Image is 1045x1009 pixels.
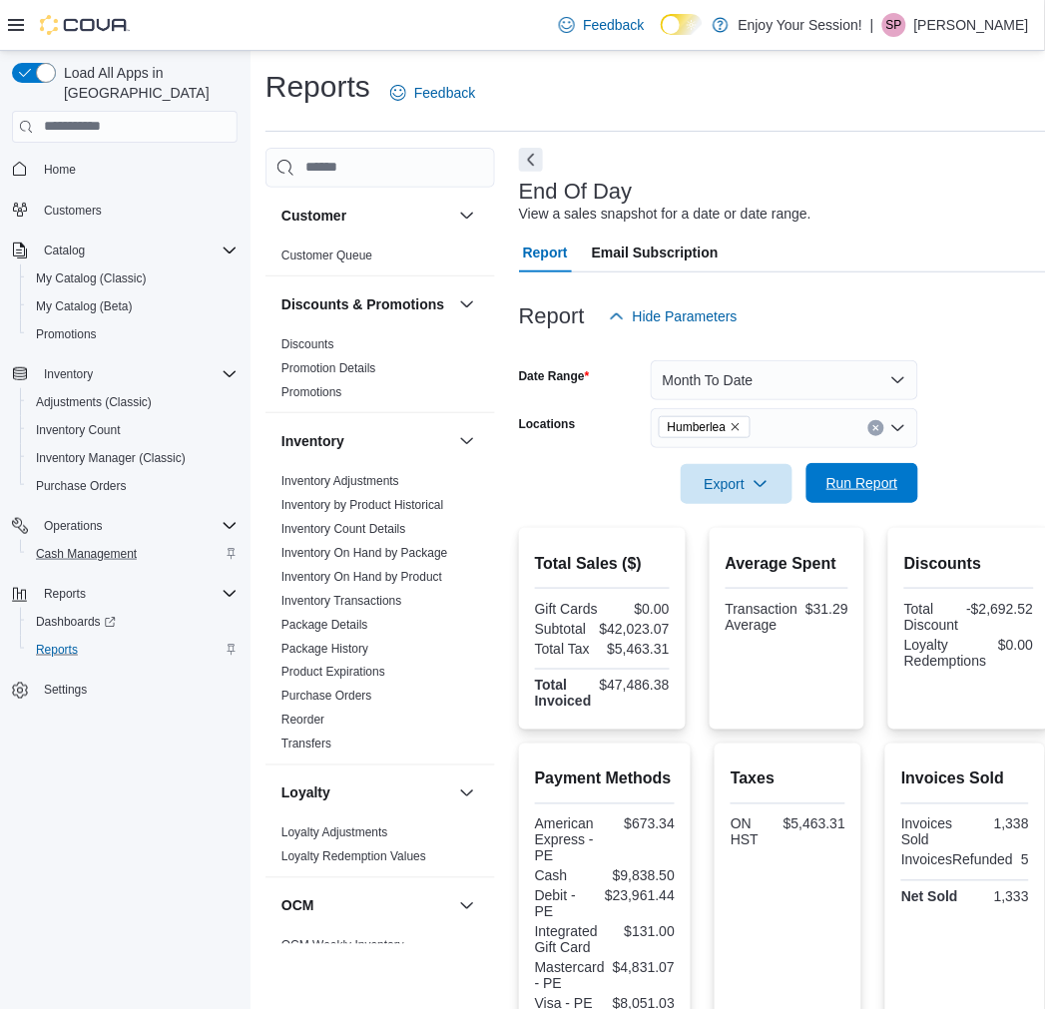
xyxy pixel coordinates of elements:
[904,552,1033,576] h2: Discounts
[36,198,238,223] span: Customers
[806,463,918,503] button: Run Report
[36,270,147,286] span: My Catalog (Classic)
[36,157,238,182] span: Home
[601,296,746,336] button: Hide Parameters
[281,248,372,263] span: Customer Queue
[28,474,135,498] a: Purchase Orders
[519,368,590,384] label: Date Range
[281,431,344,451] h3: Inventory
[28,542,238,566] span: Cash Management
[36,478,127,494] span: Purchase Orders
[281,666,385,680] a: Product Expirations
[886,13,902,37] span: SP
[739,13,863,37] p: Enjoy Your Session!
[600,621,670,637] div: $42,023.07
[609,816,675,832] div: $673.34
[281,206,346,226] h3: Customer
[36,642,78,658] span: Reports
[281,360,376,376] span: Promotion Details
[28,418,129,442] a: Inventory Count
[28,474,238,498] span: Purchase Orders
[414,83,475,103] span: Feedback
[904,637,987,669] div: Loyalty Redemptions
[20,540,246,568] button: Cash Management
[281,896,314,916] h3: OCM
[535,868,601,884] div: Cash
[36,546,137,562] span: Cash Management
[661,35,662,36] span: Dark Mode
[44,203,102,219] span: Customers
[28,294,141,318] a: My Catalog (Beta)
[281,384,342,400] span: Promotions
[36,679,95,703] a: Settings
[36,422,121,438] span: Inventory Count
[606,601,669,617] div: $0.00
[28,610,238,634] span: Dashboards
[281,849,426,865] span: Loyalty Redemption Values
[20,388,246,416] button: Adjustments (Classic)
[281,896,451,916] button: OCM
[12,147,238,757] nav: Complex example
[870,13,874,37] p: |
[20,416,246,444] button: Inventory Count
[914,13,1029,37] p: [PERSON_NAME]
[28,390,160,414] a: Adjustments (Classic)
[4,676,246,705] button: Settings
[4,512,246,540] button: Operations
[681,464,792,504] button: Export
[36,614,116,630] span: Dashboards
[1021,852,1029,868] div: 5
[455,429,479,453] button: Inventory
[455,781,479,805] button: Loyalty
[535,678,592,710] strong: Total Invoiced
[519,180,633,204] h3: End Of Day
[904,601,958,633] div: Total Discount
[28,638,238,662] span: Reports
[36,678,238,703] span: Settings
[20,320,246,348] button: Promotions
[281,642,368,656] a: Package History
[44,366,93,382] span: Inventory
[44,586,86,602] span: Reports
[281,473,399,489] span: Inventory Adjustments
[519,148,543,172] button: Next
[726,601,798,633] div: Transaction Average
[36,362,101,386] button: Inventory
[535,924,601,956] div: Integrated Gift Card
[995,637,1034,653] div: $0.00
[4,196,246,225] button: Customers
[281,783,451,803] button: Loyalty
[726,552,848,576] h2: Average Spent
[281,713,324,729] span: Reorder
[20,264,246,292] button: My Catalog (Classic)
[265,821,495,877] div: Loyalty
[281,431,451,451] button: Inventory
[20,444,246,472] button: Inventory Manager (Classic)
[281,689,372,705] span: Purchase Orders
[36,394,152,410] span: Adjustments (Classic)
[281,850,426,864] a: Loyalty Redemption Values
[281,569,442,585] span: Inventory On Hand by Product
[969,889,1029,905] div: 1,333
[633,306,738,326] span: Hide Parameters
[535,767,675,791] h2: Payment Methods
[28,322,238,346] span: Promotions
[868,420,884,436] button: Clear input
[281,783,330,803] h3: Loyalty
[382,73,483,113] a: Feedback
[36,362,238,386] span: Inventory
[44,683,87,699] span: Settings
[36,582,94,606] button: Reports
[281,474,399,488] a: Inventory Adjustments
[281,593,402,609] span: Inventory Transactions
[36,239,238,262] span: Catalog
[281,826,388,840] a: Loyalty Adjustments
[36,298,133,314] span: My Catalog (Beta)
[519,204,811,225] div: View a sales snapshot for a date or date range.
[281,249,372,262] a: Customer Queue
[731,816,776,848] div: ON HST
[281,545,448,561] span: Inventory On Hand by Package
[281,938,404,954] span: OCM Weekly Inventory
[281,522,406,536] a: Inventory Count Details
[535,960,605,992] div: Mastercard - PE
